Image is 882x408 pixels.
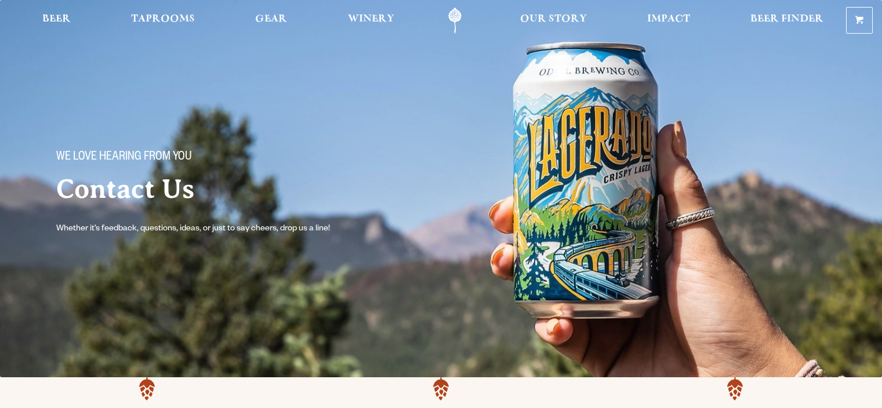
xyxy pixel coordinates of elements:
[647,15,690,24] span: Impact
[56,150,192,165] span: We love hearing from you
[520,15,587,24] span: Our Story
[56,222,353,236] p: Whether it’s feedback, questions, ideas, or just to say cheers, drop us a line!
[56,175,418,204] h2: Contact Us
[35,8,78,34] a: Beer
[750,15,823,24] span: Beer Finder
[640,8,698,34] a: Impact
[348,15,394,24] span: Winery
[131,15,195,24] span: Taprooms
[743,8,831,34] a: Beer Finder
[255,15,287,24] span: Gear
[42,15,71,24] span: Beer
[513,8,594,34] a: Our Story
[124,8,202,34] a: Taprooms
[433,8,477,34] a: Odell Home
[340,8,402,34] a: Winery
[248,8,295,34] a: Gear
